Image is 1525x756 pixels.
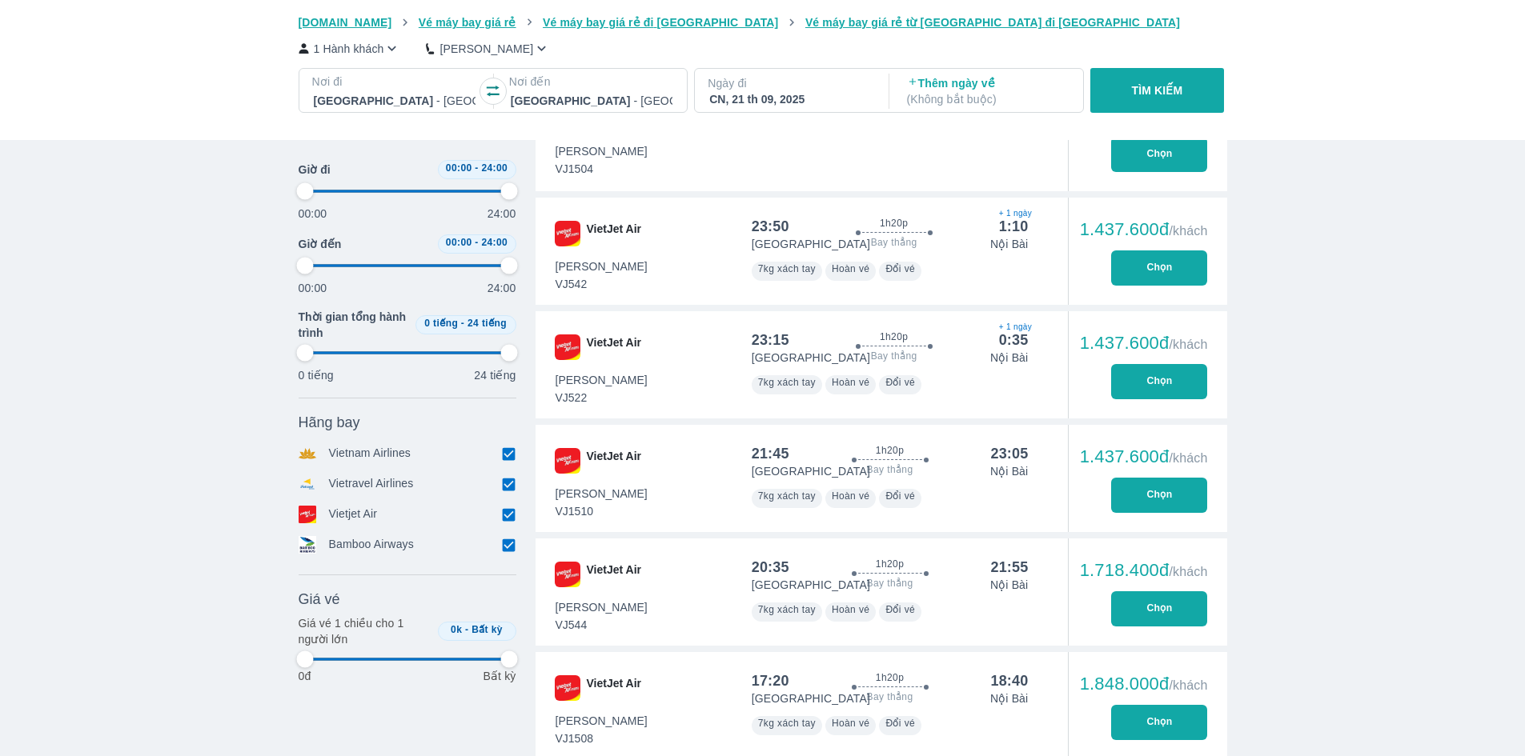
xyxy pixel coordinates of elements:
[481,162,508,174] span: 24:00
[758,604,816,615] span: 7kg xách tay
[299,16,392,29] span: [DOMAIN_NAME]
[752,444,789,463] div: 21:45
[752,217,789,236] div: 23:50
[509,74,674,90] p: Nơi đến
[556,143,648,159] span: [PERSON_NAME]
[752,463,870,479] p: [GEOGRAPHIC_DATA]
[475,162,478,174] span: -
[990,236,1028,252] p: Nội Bài
[587,562,641,587] span: VietJet Air
[1111,478,1207,513] button: Chọn
[1111,137,1207,172] button: Chọn
[752,330,789,350] div: 23:15
[483,668,516,684] p: Bất kỳ
[876,671,904,684] span: 1h20p
[299,236,342,252] span: Giờ đến
[1080,334,1208,353] div: 1.437.600đ
[999,217,1029,236] div: 1:10
[907,91,1069,107] p: ( Không bắt buộc )
[832,263,870,274] span: Hoàn vé
[472,624,503,635] span: Bất kỳ
[1080,447,1208,466] div: 1.437.600đ
[1169,224,1207,238] span: /khách
[299,309,409,341] span: Thời gian tổng hành trình
[805,16,1180,29] span: Vé máy bay giá rẻ từ [GEOGRAPHIC_DATA] đi [GEOGRAPHIC_DATA]
[312,74,477,90] p: Nơi đi
[752,690,870,706] p: [GEOGRAPHIC_DATA]
[885,604,915,615] span: Đổi vé
[907,75,1069,107] p: Thêm ngày về
[1169,451,1207,465] span: /khách
[556,486,648,502] span: [PERSON_NAME]
[1111,705,1207,740] button: Chọn
[556,161,648,177] span: VJ1504
[299,413,360,432] span: Hãng bay
[299,280,327,296] p: 00:00
[446,237,472,248] span: 00:00
[758,490,816,502] span: 7kg xách tay
[587,448,641,474] span: VietJet Air
[832,718,870,729] span: Hoàn vé
[1111,364,1207,399] button: Chọn
[709,91,871,107] div: CN, 21 th 09, 2025
[556,599,648,615] span: [PERSON_NAME]
[299,162,331,178] span: Giờ đi
[990,671,1028,690] div: 18:40
[543,16,778,29] span: Vé máy bay giá rẻ đi [GEOGRAPHIC_DATA]
[556,730,648,746] span: VJ1508
[999,330,1029,350] div: 0:35
[329,475,414,493] p: Vietravel Airlines
[1080,220,1208,239] div: 1.437.600đ
[876,444,904,457] span: 1h20p
[990,463,1028,479] p: Nội Bài
[752,577,870,593] p: [GEOGRAPHIC_DATA]
[999,207,1029,220] span: + 1 ngày
[555,221,580,246] img: VJ
[990,577,1028,593] p: Nội Bài
[1111,591,1207,626] button: Chọn
[299,206,327,222] p: 00:00
[446,162,472,174] span: 00:00
[758,718,816,729] span: 7kg xách tay
[1132,82,1183,98] p: TÌM KIẾM
[708,75,873,91] p: Ngày đi
[299,40,401,57] button: 1 Hành khách
[468,318,507,329] span: 24 tiếng
[990,444,1028,463] div: 23:05
[876,558,904,570] span: 1h20p
[556,258,648,274] span: [PERSON_NAME]
[880,330,908,343] span: 1h20p
[555,334,580,360] img: VJ
[474,367,516,383] p: 24 tiếng
[481,237,508,248] span: 24:00
[1080,561,1208,580] div: 1.718.400đ
[885,718,915,729] span: Đổi vé
[832,604,870,615] span: Hoàn vé
[314,41,384,57] p: 1 Hành khách
[555,562,580,587] img: VJ
[475,237,478,248] span: -
[587,334,641,360] span: VietJet Air
[1169,678,1207,692] span: /khách
[752,671,789,690] div: 17:20
[885,490,915,502] span: Đổi vé
[299,668,311,684] p: 0đ
[488,206,516,222] p: 24:00
[556,713,648,729] span: [PERSON_NAME]
[587,675,641,701] span: VietJet Air
[555,675,580,701] img: VJ
[419,16,516,29] span: Vé máy bay giá rẻ
[461,318,464,329] span: -
[1169,338,1207,351] span: /khách
[990,558,1028,577] div: 21:55
[880,217,908,230] span: 1h20p
[885,377,915,388] span: Đổi vé
[587,221,641,246] span: VietJet Air
[556,276,648,292] span: VJ542
[752,558,789,577] div: 20:35
[1111,250,1207,286] button: Chọn
[555,448,580,474] img: VJ
[832,490,870,502] span: Hoàn vé
[465,624,468,635] span: -
[556,372,648,388] span: [PERSON_NAME]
